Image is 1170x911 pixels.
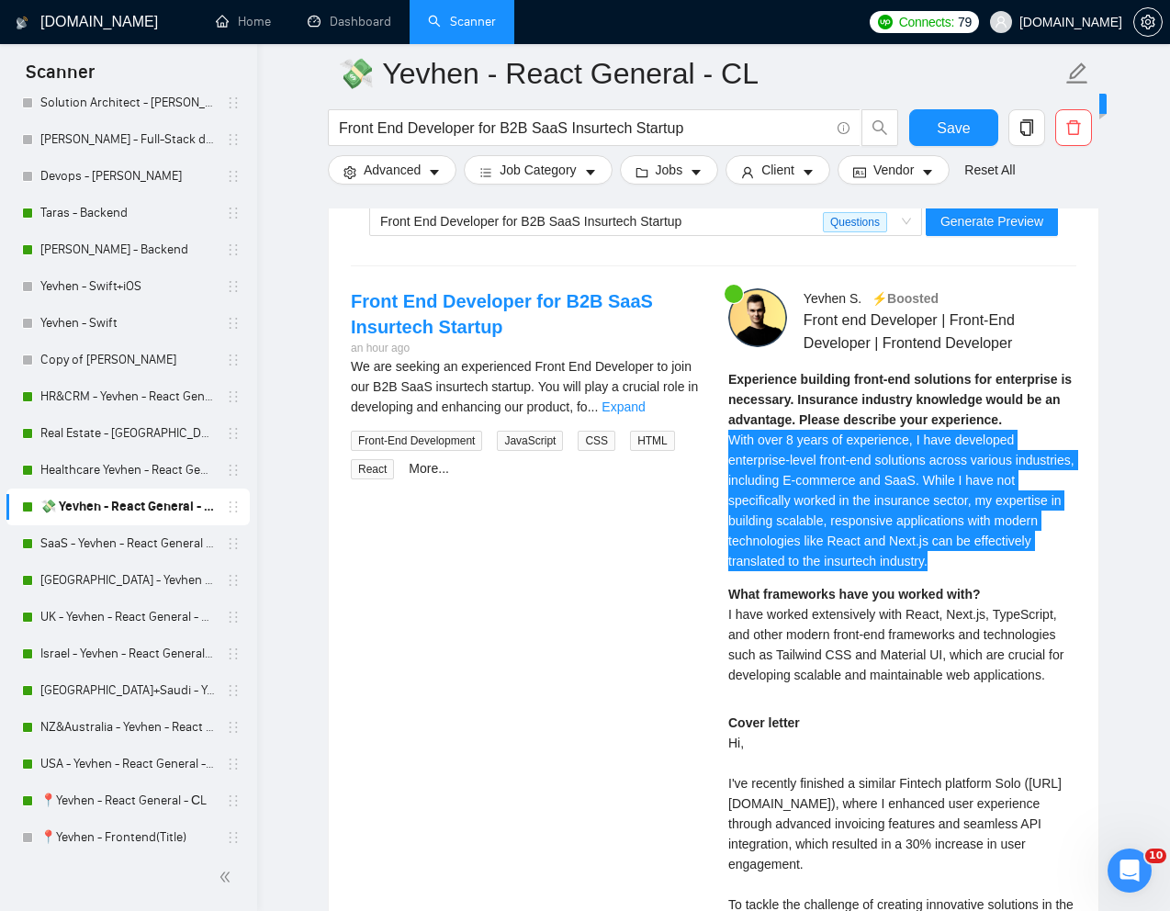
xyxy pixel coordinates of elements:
[958,12,972,32] span: 79
[40,452,215,489] a: Healthcare Yevhen - React General - СL
[216,14,271,29] a: homeHome
[351,459,394,479] span: React
[40,746,215,782] a: USA - Yevhen - React General - СL
[226,500,241,514] span: holder
[226,610,241,624] span: holder
[1134,15,1162,29] span: setting
[343,165,356,179] span: setting
[409,461,449,476] a: More...
[226,757,241,771] span: holder
[937,117,970,140] span: Save
[995,16,1007,28] span: user
[226,536,241,551] span: holder
[364,160,421,180] span: Advanced
[40,195,215,231] a: Taras - Backend
[226,206,241,220] span: holder
[40,342,215,378] a: Copy of [PERSON_NAME]
[226,316,241,331] span: holder
[226,279,241,294] span: holder
[40,415,215,452] a: Real Estate - [GEOGRAPHIC_DATA] - React General - СL
[40,84,215,121] a: Solution Architect - [PERSON_NAME]
[40,489,215,525] a: 💸 Yevhen - React General - СL
[40,599,215,635] a: UK - Yevhen - React General - СL
[226,426,241,441] span: holder
[761,160,794,180] span: Client
[40,819,215,856] a: 📍Yevhen - Frontend(Title)
[873,160,914,180] span: Vendor
[226,132,241,147] span: holder
[40,378,215,415] a: HR&CRM - Yevhen - React General - СL
[728,715,800,730] strong: Cover letter
[584,165,597,179] span: caret-down
[351,359,698,414] span: We are seeking an experienced Front End Developer to join our B2B SaaS insurtech startup. You wil...
[338,51,1062,96] input: Scanner name...
[40,672,215,709] a: [GEOGRAPHIC_DATA]+Saudi - Yevhen - React General - СL
[578,431,615,451] span: CSS
[351,356,699,417] div: We are seeking an experienced Front End Developer to join our B2B SaaS insurtech startup. You wil...
[909,109,998,146] button: Save
[726,155,830,185] button: userClientcaret-down
[328,155,456,185] button: settingAdvancedcaret-down
[862,119,897,136] span: search
[226,96,241,110] span: holder
[620,155,719,185] button: folderJobscaret-down
[1008,109,1045,146] button: copy
[219,868,237,886] span: double-left
[926,207,1058,236] button: Generate Preview
[728,433,1074,568] span: With over 8 years of experience, I have developed enterprise-level front-end solutions across var...
[40,121,215,158] a: [PERSON_NAME] - Full-Stack dev
[728,607,1063,682] span: I have worked extensively with React, Next.js, TypeScript, and other modern front-end frameworks ...
[40,305,215,342] a: Yevhen - Swift
[428,165,441,179] span: caret-down
[588,399,599,414] span: ...
[500,160,576,180] span: Job Category
[226,353,241,367] span: holder
[728,288,787,347] img: c1SzIbEPm00t23SiHkyARVMOmVneCY9unz2SixVBO24ER7hE6G1mrrfMXK5DrmUIab
[226,463,241,478] span: holder
[351,340,699,357] div: an hour ago
[40,268,215,305] a: Yevhen - Swift+iOS
[226,647,241,661] span: holder
[226,793,241,808] span: holder
[40,709,215,746] a: NZ&Australia - Yevhen - React General - СL
[40,525,215,562] a: SaaS - Yevhen - React General - СL
[497,431,563,451] span: JavaScript
[861,109,898,146] button: search
[226,683,241,698] span: holder
[479,165,492,179] span: bars
[40,158,215,195] a: Devops - [PERSON_NAME]
[804,291,861,306] span: Yevhen S .
[921,165,934,179] span: caret-down
[899,12,954,32] span: Connects:
[40,782,215,819] a: 📍Yevhen - React General - СL
[1009,119,1044,136] span: copy
[728,372,1072,427] strong: Experience building front-end solutions for enterprise is necessary. Insurance industry knowledge...
[940,211,1043,231] span: Generate Preview
[351,431,482,451] span: Front-End Development
[226,573,241,588] span: holder
[40,562,215,599] a: [GEOGRAPHIC_DATA] - Yevhen - React General - СL
[872,291,939,306] span: ⚡️Boosted
[802,165,815,179] span: caret-down
[838,122,849,134] span: info-circle
[226,242,241,257] span: holder
[878,15,893,29] img: upwork-logo.png
[741,165,754,179] span: user
[964,160,1015,180] a: Reset All
[1133,7,1163,37] button: setting
[630,431,675,451] span: HTML
[1055,109,1092,146] button: delete
[728,587,981,602] strong: What frameworks have you worked with?
[226,389,241,404] span: holder
[308,14,391,29] a: dashboardDashboard
[1056,119,1091,136] span: delete
[339,117,829,140] input: Search Freelance Jobs...
[690,165,703,179] span: caret-down
[428,14,496,29] a: searchScanner
[40,231,215,268] a: [PERSON_NAME] - Backend
[16,8,28,38] img: logo
[636,165,648,179] span: folder
[226,720,241,735] span: holder
[464,155,612,185] button: barsJob Categorycaret-down
[823,212,887,232] span: Questions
